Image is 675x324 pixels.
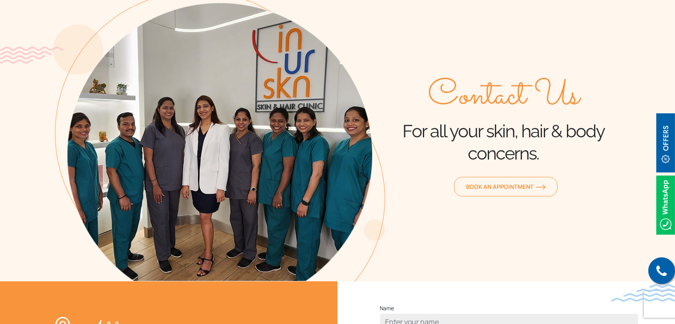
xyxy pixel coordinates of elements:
[656,113,675,172] img: offerBt
[380,303,394,314] label: Name
[656,199,675,209] a: Whatsappicon
[657,308,664,315] img: up-blue-arrow.svg
[428,76,579,116] span: Contact Us
[454,177,558,196] a: Book an Appointmentorange-arrow
[536,184,546,190] img: orange-arrow
[466,183,546,191] span: Book an Appointment
[656,176,675,235] img: Whatsappicon
[385,76,622,164] div: For all your skin, hair & body concerns.
[611,284,675,302] img: bluewave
